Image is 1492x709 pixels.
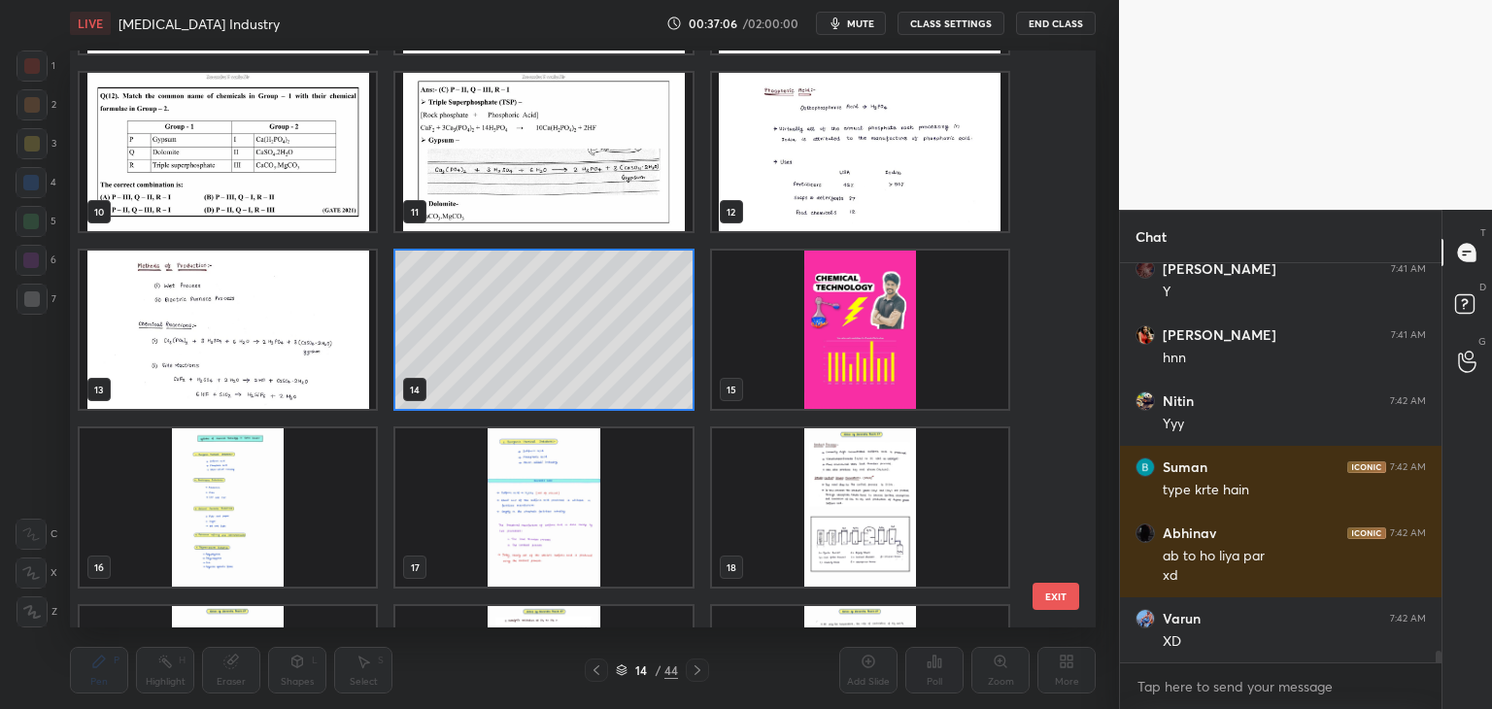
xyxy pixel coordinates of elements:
[1136,457,1155,477] img: 3
[80,251,376,409] img: 1759455449N2QUG2.pdf
[119,15,280,33] h4: [MEDICAL_DATA] Industry
[70,12,111,35] div: LIVE
[16,519,57,550] div: C
[1163,632,1426,652] div: XD
[395,428,692,587] img: 1759457508PVM4SJ.pdf
[1480,225,1486,240] p: T
[898,12,1004,35] button: CLASS SETTINGS
[1390,395,1426,407] div: 7:42 AM
[17,596,57,627] div: Z
[1136,523,1155,543] img: 507d5a548a434878b8df098019f73ff3.jpg
[631,664,651,676] div: 14
[1120,211,1182,262] p: Chat
[1163,524,1216,542] h6: Abhinav
[17,89,56,120] div: 2
[1136,259,1155,279] img: 507a245d686c45f2824fa032e65d73c6.jpg
[1033,583,1079,610] button: EXIT
[1163,392,1194,410] h6: Nitin
[16,206,56,237] div: 5
[1390,461,1426,473] div: 7:42 AM
[70,51,1062,627] div: grid
[712,428,1008,587] img: 1759457508PVM4SJ.pdf
[1016,12,1096,35] button: End Class
[16,167,56,198] div: 4
[80,428,376,587] img: 1759457508PVM4SJ.pdf
[16,245,56,276] div: 6
[1479,280,1486,294] p: D
[712,251,1008,409] img: 1759457508PVM4SJ.pdf
[1136,609,1155,628] img: ea226f12a5b0463692ecd7766fcaa65c.91307242_3
[847,17,874,30] span: mute
[816,12,886,35] button: mute
[1163,415,1426,434] div: Yyy
[1390,613,1426,625] div: 7:42 AM
[1347,527,1386,539] img: iconic-dark.1390631f.png
[17,128,56,159] div: 3
[1163,326,1276,344] h6: [PERSON_NAME]
[1163,547,1426,566] div: ab to ho liya par
[1136,391,1155,411] img: 50b95d6c82b74b63bc13995ec5102124.jpg
[1163,610,1201,627] h6: Varun
[1163,458,1207,476] h6: Suman
[1163,283,1426,302] div: Y
[1347,461,1386,473] img: iconic-dark.1390631f.png
[1120,263,1441,663] div: grid
[1163,481,1426,500] div: type krte hain
[1163,260,1276,278] h6: [PERSON_NAME]
[655,664,661,676] div: /
[1163,566,1426,586] div: xd
[17,51,55,82] div: 1
[1478,334,1486,349] p: G
[17,284,56,315] div: 7
[1390,527,1426,539] div: 7:42 AM
[80,73,376,231] img: 1759455449J4DK9A.pdf
[1391,263,1426,275] div: 7:41 AM
[1163,349,1426,368] div: hnn
[16,557,57,589] div: X
[1136,325,1155,345] img: 7cb505cdf7714003aa9756beab7f5a06.jpg
[712,73,1008,231] img: 1759455449N2QUG2.pdf
[395,73,692,231] img: 1759455449J4DK9A.pdf
[664,661,678,679] div: 44
[1391,329,1426,341] div: 7:41 AM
